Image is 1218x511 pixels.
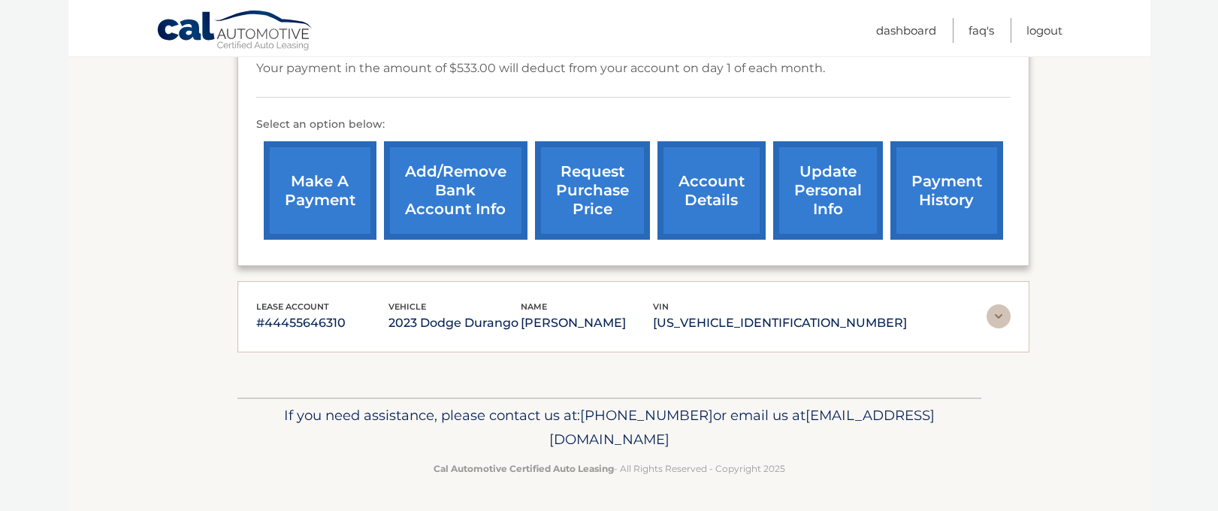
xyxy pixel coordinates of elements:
strong: Cal Automotive Certified Auto Leasing [434,463,614,474]
p: 2023 Dodge Durango [388,313,521,334]
p: #44455646310 [256,313,388,334]
a: Add/Remove bank account info [384,141,527,240]
span: [PHONE_NUMBER] [580,407,713,424]
p: If you need assistance, please contact us at: or email us at [247,404,972,452]
img: accordion-rest.svg [987,304,1011,328]
span: name [521,301,547,312]
a: make a payment [264,141,376,240]
a: payment history [890,141,1003,240]
span: vin [653,301,669,312]
a: Logout [1026,18,1062,43]
a: account details [657,141,766,240]
span: vehicle [388,301,426,312]
span: lease account [256,301,329,312]
p: [PERSON_NAME] [521,313,653,334]
a: Cal Automotive [156,10,314,53]
a: request purchase price [535,141,650,240]
p: [US_VEHICLE_IDENTIFICATION_NUMBER] [653,313,907,334]
a: update personal info [773,141,883,240]
a: Dashboard [876,18,936,43]
p: Select an option below: [256,116,1011,134]
p: Your payment in the amount of $533.00 will deduct from your account on day 1 of each month. [256,58,825,79]
p: - All Rights Reserved - Copyright 2025 [247,461,972,476]
a: FAQ's [969,18,994,43]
